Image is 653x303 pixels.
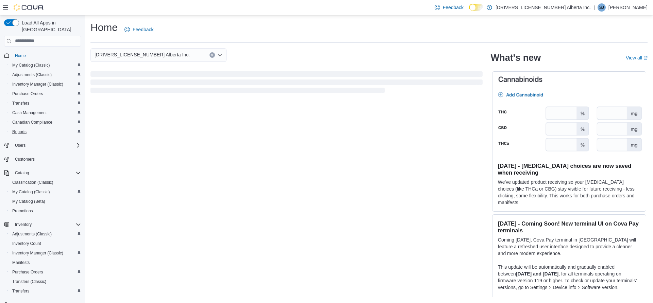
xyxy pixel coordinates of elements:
[498,264,640,291] p: This update will be automatically and gradually enabled between , for all terminals operating on ...
[122,23,156,36] a: Feedback
[7,60,84,70] button: My Catalog (Classic)
[12,250,63,256] span: Inventory Manager (Classic)
[12,141,81,149] span: Users
[12,91,43,96] span: Purchase Orders
[10,109,81,117] span: Cash Management
[469,4,483,11] input: Dark Mode
[10,268,46,276] a: Purchase Orders
[15,157,35,162] span: Customers
[12,241,41,246] span: Inventory Count
[7,70,84,79] button: Adjustments (Classic)
[12,220,81,229] span: Inventory
[12,63,50,68] span: My Catalog (Classic)
[10,118,55,126] a: Canadian Compliance
[498,220,640,234] h3: [DATE] - Coming Soon! New terminal UI on Cova Pay terminals
[498,236,640,257] p: Coming [DATE], Cova Pay terminal in [GEOGRAPHIC_DATA] will feature a refreshed user interface des...
[10,80,66,88] a: Inventory Manager (Classic)
[10,188,81,196] span: My Catalog (Classic)
[443,4,464,11] span: Feedback
[10,118,81,126] span: Canadian Compliance
[7,248,84,258] button: Inventory Manager (Classic)
[10,90,81,98] span: Purchase Orders
[10,230,54,238] a: Adjustments (Classic)
[1,220,84,229] button: Inventory
[498,162,640,176] h3: [DATE] - [MEDICAL_DATA] choices are now saved when receiving
[10,128,81,136] span: Reports
[598,3,606,12] div: Steve Jones
[210,52,215,58] button: Clear input
[496,3,591,12] p: [DRIVERS_LICENSE_NUMBER] Alberta Inc.
[12,231,52,237] span: Adjustments (Classic)
[10,128,29,136] a: Reports
[432,1,466,14] a: Feedback
[10,71,81,79] span: Adjustments (Classic)
[10,268,81,276] span: Purchase Orders
[15,170,29,176] span: Catalog
[7,239,84,248] button: Inventory Count
[7,286,84,296] button: Transfers
[1,168,84,178] button: Catalog
[12,208,33,214] span: Promotions
[15,53,26,58] span: Home
[12,141,28,149] button: Users
[12,101,29,106] span: Transfers
[15,143,26,148] span: Users
[19,19,81,33] span: Load All Apps in [GEOGRAPHIC_DATA]
[90,73,483,94] span: Loading
[7,206,84,216] button: Promotions
[593,3,595,12] p: |
[12,269,43,275] span: Purchase Orders
[7,178,84,187] button: Classification (Classic)
[133,26,153,33] span: Feedback
[7,277,84,286] button: Transfers (Classic)
[7,118,84,127] button: Canadian Compliance
[10,99,81,107] span: Transfers
[10,80,81,88] span: Inventory Manager (Classic)
[15,222,32,227] span: Inventory
[10,61,53,69] a: My Catalog (Classic)
[7,267,84,277] button: Purchase Orders
[95,51,190,59] span: [DRIVERS_LICENSE_NUMBER] Alberta Inc.
[10,259,81,267] span: Manifests
[10,99,32,107] a: Transfers
[10,278,49,286] a: Transfers (Classic)
[599,3,604,12] span: SJ
[12,155,81,163] span: Customers
[10,230,81,238] span: Adjustments (Classic)
[10,178,81,186] span: Classification (Classic)
[10,207,36,215] a: Promotions
[7,229,84,239] button: Adjustments (Classic)
[10,287,81,295] span: Transfers
[1,51,84,60] button: Home
[7,258,84,267] button: Manifests
[10,207,81,215] span: Promotions
[10,61,81,69] span: My Catalog (Classic)
[12,51,81,60] span: Home
[516,271,558,277] strong: [DATE] and [DATE]
[10,278,81,286] span: Transfers (Classic)
[12,288,29,294] span: Transfers
[1,154,84,164] button: Customers
[643,56,648,60] svg: External link
[12,82,63,87] span: Inventory Manager (Classic)
[12,155,37,163] a: Customers
[12,260,30,265] span: Manifests
[7,197,84,206] button: My Catalog (Beta)
[12,72,52,77] span: Adjustments (Classic)
[7,187,84,197] button: My Catalog (Classic)
[14,4,44,11] img: Cova
[12,199,45,204] span: My Catalog (Beta)
[10,178,56,186] a: Classification (Classic)
[7,99,84,108] button: Transfers
[10,71,54,79] a: Adjustments (Classic)
[10,197,81,206] span: My Catalog (Beta)
[90,21,118,34] h1: Home
[498,179,640,206] p: We've updated product receiving so your [MEDICAL_DATA] choices (like THCa or CBG) stay visible fo...
[491,52,541,63] h2: What's new
[1,141,84,150] button: Users
[10,90,46,98] a: Purchase Orders
[10,239,44,248] a: Inventory Count
[7,89,84,99] button: Purchase Orders
[7,108,84,118] button: Cash Management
